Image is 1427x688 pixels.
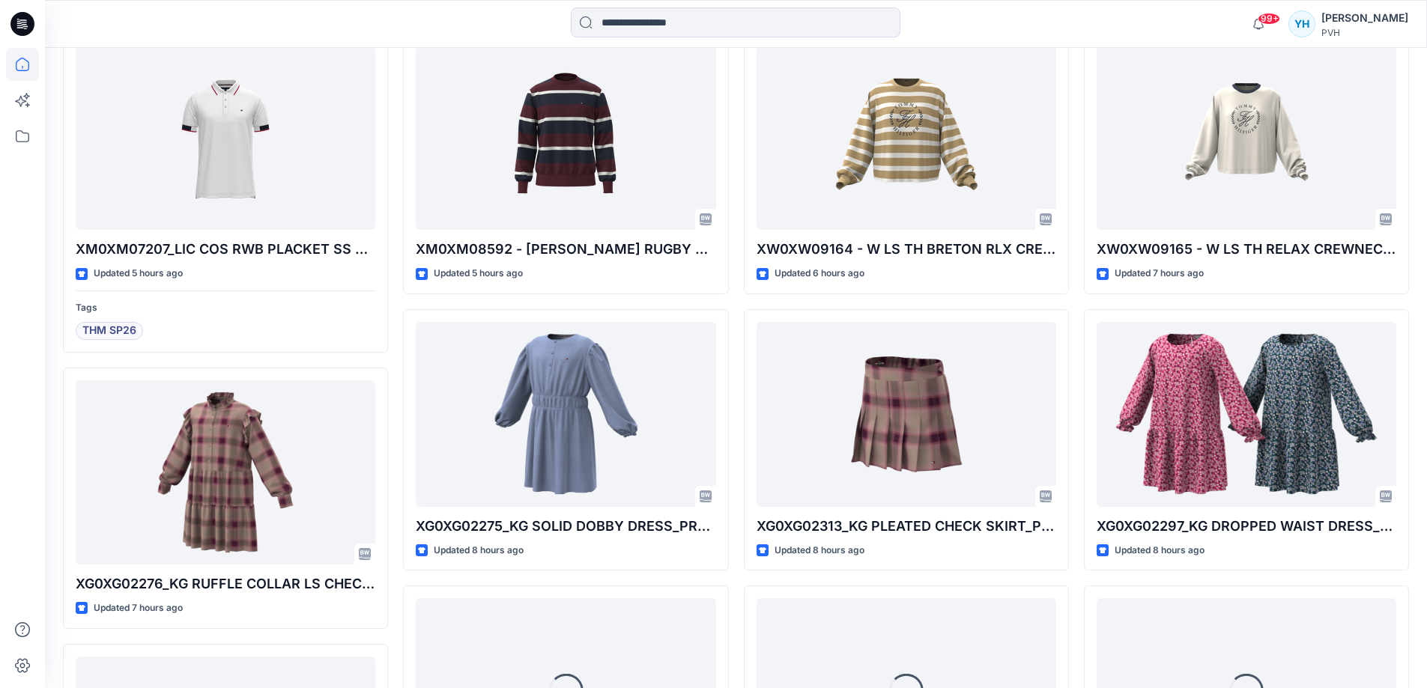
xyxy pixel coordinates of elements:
[1321,9,1408,27] div: [PERSON_NAME]
[416,46,715,231] a: XM0XM08592 - M RILEY RUGBY STRIPE CREWNECK_proto
[76,300,375,316] p: Tags
[1097,516,1396,537] p: XG0XG02297_KG DROPPED WAIST DRESS_PROTO_V2023
[76,46,375,231] a: XM0XM07207_LIC COS RWB PLACKET SS POLO RF
[757,322,1056,507] a: XG0XG02313_KG PLEATED CHECK SKIRT_PROTO_V2023
[76,573,375,594] p: XG0XG02276_KG RUFFLE COLLAR LS CHECK DRESS_PROTO_V2023
[1115,266,1204,281] p: Updated 7 hours ago
[416,322,715,507] a: XG0XG02275_KG SOLID DOBBY DRESS_PROTO_V2024
[416,516,715,537] p: XG0XG02275_KG SOLID DOBBY DRESS_PROTO_V2024
[757,516,1056,537] p: XG0XG02313_KG PLEATED CHECK SKIRT_PROTO_V2023
[434,543,524,558] p: Updated 8 hours ago
[416,239,715,260] p: XM0XM08592 - [PERSON_NAME] RUGBY STRIPE CREWNECK_proto
[775,543,864,558] p: Updated 8 hours ago
[1115,543,1205,558] p: Updated 8 hours ago
[757,239,1056,260] p: XW0XW09164 - W LS TH BRETON RLX CREWNECK_proto
[757,46,1056,231] a: XW0XW09164 - W LS TH BRETON RLX CREWNECK_proto
[1258,13,1280,25] span: 99+
[76,380,375,565] a: XG0XG02276_KG RUFFLE COLLAR LS CHECK DRESS_PROTO_V2023
[1288,10,1315,37] div: YH
[94,600,183,616] p: Updated 7 hours ago
[1097,46,1396,231] a: XW0XW09165 - W LS TH RELAX CREWNECK_proto
[82,322,136,340] span: THM SP26
[775,266,864,281] p: Updated 6 hours ago
[76,239,375,260] p: XM0XM07207_LIC COS RWB PLACKET SS POLO RF
[1097,322,1396,507] a: XG0XG02297_KG DROPPED WAIST DRESS_PROTO_V2023
[1321,27,1408,38] div: PVH
[434,266,523,281] p: Updated 5 hours ago
[1097,239,1396,260] p: XW0XW09165 - W LS TH RELAX CREWNECK_proto
[94,266,183,281] p: Updated 5 hours ago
